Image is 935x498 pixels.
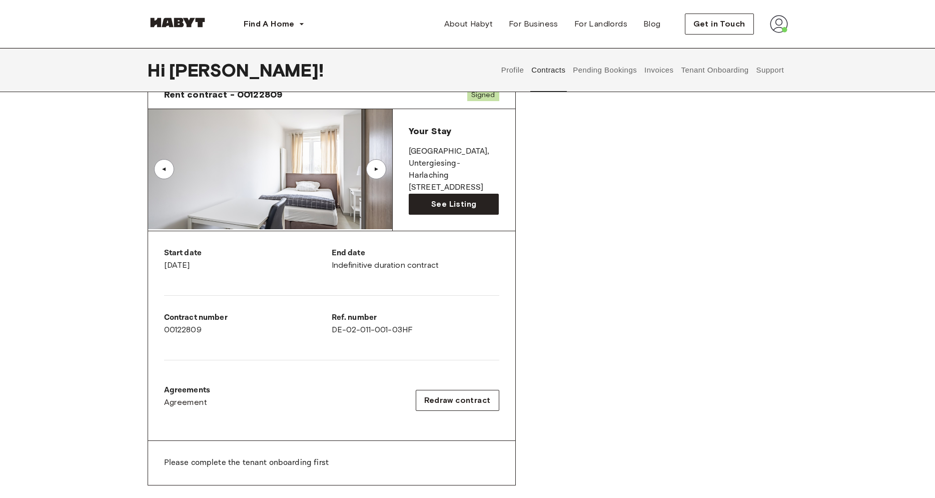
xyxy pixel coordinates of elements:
p: Agreements [164,384,211,396]
a: Agreement [164,396,211,408]
span: Redraw contract [424,394,491,406]
p: Please complete the tenant onboarding first [164,457,499,469]
span: Blog [643,18,661,30]
div: DE-02-011-001-03HF [332,312,499,336]
div: ▲ [159,166,169,172]
span: Get in Touch [693,18,745,30]
div: [DATE] [164,247,332,271]
p: [GEOGRAPHIC_DATA] , Untergiesing-Harlaching [409,146,499,182]
span: Signed [467,89,499,101]
button: Support [755,48,785,92]
button: Redraw contract [416,390,499,411]
p: End date [332,247,499,259]
span: See Listing [431,198,476,210]
p: Start date [164,247,332,259]
a: Blog [635,14,669,34]
p: Ref. number [332,312,499,324]
p: [STREET_ADDRESS] [409,182,499,194]
div: Indefinitive duration contract [332,247,499,271]
a: See Listing [409,194,499,215]
button: Tenant Onboarding [680,48,750,92]
button: Find A Home [236,14,313,34]
div: 00122809 [164,312,332,336]
span: For Landlords [574,18,627,30]
span: For Business [509,18,558,30]
button: Profile [500,48,525,92]
p: Contract number [164,312,332,324]
button: Get in Touch [685,14,754,35]
img: Image of the room [148,109,392,229]
span: About Habyt [444,18,493,30]
span: Agreement [164,396,208,408]
a: For Business [501,14,566,34]
span: Rent contract - 00122809 [164,89,283,101]
span: Find A Home [244,18,295,30]
img: Habyt [148,18,208,28]
button: Invoices [643,48,675,92]
img: avatar [770,15,788,33]
span: Hi [148,60,169,81]
a: For Landlords [566,14,635,34]
button: Contracts [530,48,567,92]
button: Pending Bookings [572,48,638,92]
a: About Habyt [436,14,501,34]
div: user profile tabs [497,48,787,92]
span: [PERSON_NAME] ! [169,60,324,81]
div: ▲ [371,166,381,172]
span: Your Stay [409,126,451,137]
